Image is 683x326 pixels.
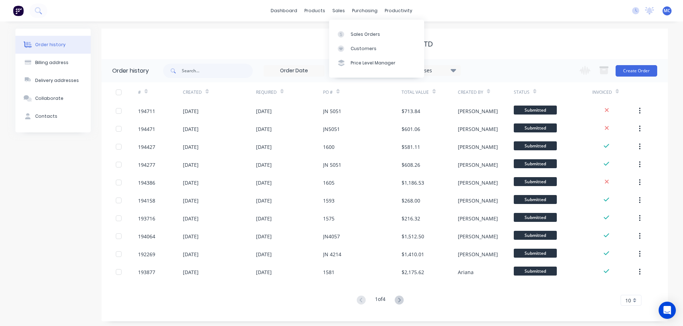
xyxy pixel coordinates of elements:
div: Total Value [402,89,429,96]
div: $2,175.62 [402,268,424,276]
span: Submitted [514,159,557,168]
div: 194386 [138,179,155,186]
div: Open Intercom Messenger [659,302,676,319]
div: Required [256,82,323,102]
span: Submitted [514,249,557,258]
div: $713.84 [402,107,420,115]
div: 1605 [323,179,335,186]
div: Invoiced [592,82,637,102]
a: Customers [329,42,424,56]
div: JN4057 [323,233,340,240]
div: Delivery addresses [35,77,79,84]
div: $1,186.53 [402,179,424,186]
div: JN 5051 [323,107,341,115]
div: [DATE] [256,161,272,169]
a: Sales Orders [329,27,424,41]
div: # [138,82,183,102]
div: Price Level Manager [351,60,395,66]
div: 194427 [138,143,155,151]
div: 192269 [138,250,155,258]
div: 193877 [138,268,155,276]
div: [PERSON_NAME] [458,215,498,222]
button: Collaborate [15,89,91,107]
div: [DATE] [256,250,272,258]
div: Ariana [458,268,474,276]
div: Created By [458,82,514,102]
div: $601.06 [402,125,420,133]
div: [DATE] [256,268,272,276]
div: Invoiced [592,89,612,96]
div: Created [183,89,202,96]
div: sales [329,5,348,16]
div: Collaborate [35,95,63,102]
button: Create Order [616,65,657,77]
div: JN 5051 [323,161,341,169]
div: 194471 [138,125,155,133]
div: Sales Orders [351,31,380,38]
a: dashboard [267,5,301,16]
span: Submitted [514,267,557,276]
span: Submitted [514,141,557,150]
div: [PERSON_NAME] [458,125,498,133]
div: $216.32 [402,215,420,222]
span: Submitted [514,231,557,240]
div: Order history [112,67,149,75]
div: [PERSON_NAME] [458,233,498,240]
input: Order Date [264,65,324,76]
button: Contacts [15,107,91,125]
div: Created By [458,89,483,96]
div: [PERSON_NAME] [458,250,498,258]
div: PO # [323,82,402,102]
div: Contacts [35,113,57,120]
div: [PERSON_NAME] [458,107,498,115]
div: Status [514,89,530,96]
div: [DATE] [256,215,272,222]
span: 10 [625,297,631,304]
div: JN5051 [323,125,340,133]
div: $268.00 [402,197,420,204]
div: PO # [323,89,333,96]
div: Billing address [35,59,68,66]
div: 11 Statuses [400,67,460,74]
div: Order history [35,42,66,48]
div: Customers [351,45,376,52]
div: [DATE] [183,179,199,186]
span: Submitted [514,177,557,186]
img: Factory [13,5,24,16]
div: Created [183,82,256,102]
div: [PERSON_NAME] [458,143,498,151]
div: products [301,5,329,16]
div: [DATE] [183,161,199,169]
div: 194277 [138,161,155,169]
div: 1575 [323,215,335,222]
div: [DATE] [183,268,199,276]
div: [DATE] [183,125,199,133]
div: [DATE] [256,143,272,151]
div: Status [514,82,592,102]
div: [DATE] [183,107,199,115]
div: [DATE] [256,197,272,204]
div: 1 of 4 [375,295,385,306]
div: $1,512.50 [402,233,424,240]
a: Price Level Manager [329,56,424,70]
div: [DATE] [256,125,272,133]
div: [DATE] [256,233,272,240]
div: $1,410.01 [402,250,424,258]
div: [PERSON_NAME] [458,179,498,186]
div: 1593 [323,197,335,204]
div: 194711 [138,107,155,115]
div: [DATE] [183,233,199,240]
button: Billing address [15,54,91,72]
div: Total Value [402,82,457,102]
div: Required [256,89,277,96]
div: [DATE] [256,107,272,115]
div: 1600 [323,143,335,151]
button: Delivery addresses [15,72,91,89]
div: [PERSON_NAME] [458,161,498,169]
span: Submitted [514,195,557,204]
div: [DATE] [183,250,199,258]
div: [DATE] [183,197,199,204]
div: $581.11 [402,143,420,151]
input: Search... [182,64,253,78]
div: [DATE] [183,143,199,151]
